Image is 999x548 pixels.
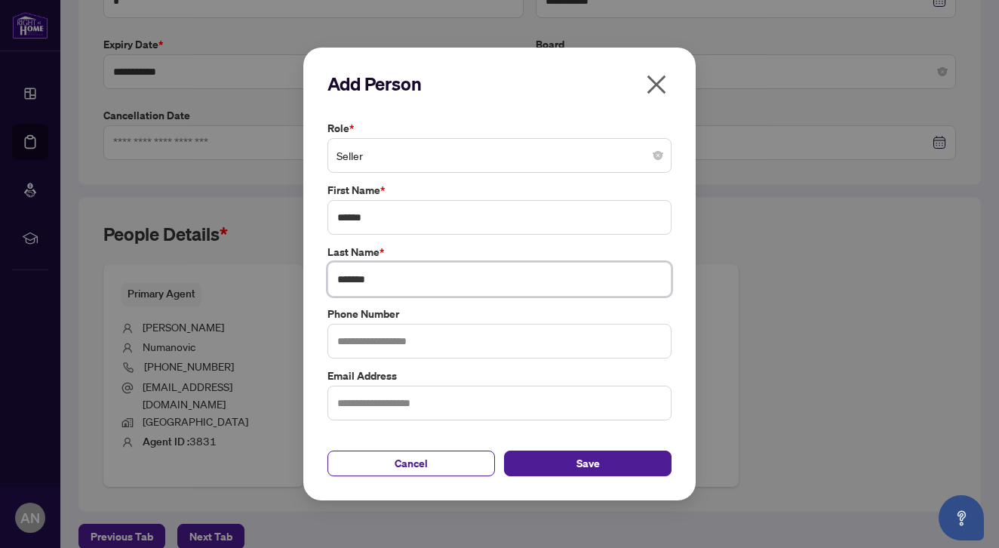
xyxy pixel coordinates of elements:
[644,72,669,97] span: close
[327,182,672,199] label: First Name
[327,244,672,260] label: Last Name
[576,451,600,476] span: Save
[504,451,672,476] button: Save
[327,120,672,137] label: Role
[327,368,672,384] label: Email Address
[337,141,662,170] span: Seller
[939,495,984,540] button: Open asap
[327,72,672,96] h2: Add Person
[327,451,495,476] button: Cancel
[327,306,672,322] label: Phone Number
[653,151,662,160] span: close-circle
[395,451,428,476] span: Cancel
